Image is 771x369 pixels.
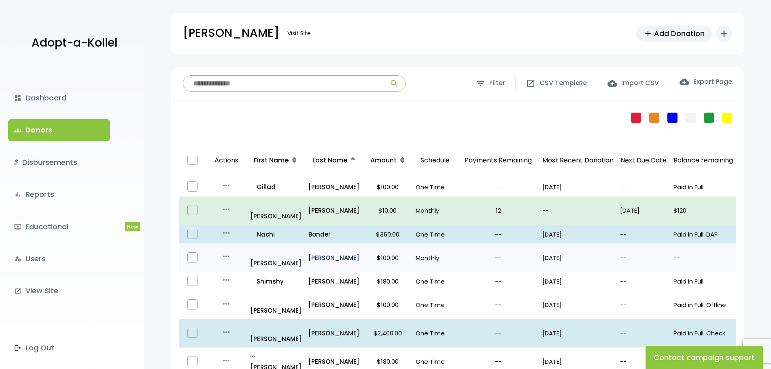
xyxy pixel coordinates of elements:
p: Paid in Full [673,181,733,192]
p: Payments Remaining [461,147,536,175]
p: -- [673,252,733,263]
p: $180.00 [366,356,409,367]
p: Gillad [251,181,302,192]
a: Adopt-a-Kollel [28,23,117,63]
p: [DATE] [542,276,614,287]
a: launchView Site [8,280,110,302]
i: launch [14,288,21,295]
i: bar_chart [14,191,21,198]
i: more_horiz [221,252,231,261]
span: open_in_new [526,79,535,88]
p: Paid in Full: DAF [673,229,733,240]
p: [DATE] [542,252,614,263]
i: manage_accounts [14,255,21,262]
p: [PERSON_NAME] [308,252,360,263]
p: Next Due Date [620,155,667,166]
p: Adopt-a-Kollel [32,33,117,53]
a: [PERSON_NAME] [308,205,360,216]
p: Paid in Full [673,276,733,287]
p: [DATE] [542,328,614,339]
a: [PERSON_NAME] [251,294,302,316]
p: One Time [416,299,454,310]
a: $Disbursements [8,151,110,173]
p: -- [461,356,536,367]
p: [PERSON_NAME] [308,356,360,367]
p: -- [620,252,667,263]
i: more_horiz [221,356,231,365]
p: One Time [416,356,454,367]
p: -- [620,276,667,287]
p: [DATE] [542,229,614,240]
span: filter_list [476,79,485,88]
p: $10.00 [366,205,409,216]
i: add [719,29,729,38]
p: $100.00 [366,299,409,310]
a: [PERSON_NAME] [308,299,360,310]
p: [PERSON_NAME] [183,23,279,43]
p: -- [620,328,667,339]
i: more_horiz [221,327,231,337]
label: Export Page [680,77,732,87]
p: One Time [416,276,454,287]
p: -- [620,181,667,192]
p: [DATE] [542,181,614,192]
p: $2,400.00 [366,328,409,339]
p: -- [620,229,667,240]
span: add [644,29,652,38]
p: -- [461,276,536,287]
p: -- [461,299,536,310]
a: Nachi [251,229,302,240]
p: [PERSON_NAME] [308,181,360,192]
p: Paid in Full: Offline [673,299,733,310]
span: Last Name [312,156,347,165]
p: -- [461,328,536,339]
p: Monthly [416,252,454,263]
p: -- [542,205,614,216]
p: [PERSON_NAME] [251,322,302,344]
i: ondemand_video [14,223,21,230]
span: Import CSV [621,77,659,89]
span: groups [14,127,21,134]
p: [PERSON_NAME] [251,247,302,269]
span: Add Donation [654,28,705,39]
p: 12 [461,205,536,216]
span: CSV Template [539,77,587,89]
a: [PERSON_NAME] [308,276,360,287]
a: manage_accountsUsers [8,248,110,270]
i: more_horiz [221,205,231,214]
i: dashboard [14,94,21,102]
i: more_horiz [221,228,231,238]
p: -- [620,299,667,310]
span: cloud_download [680,77,689,87]
p: One Time [416,181,454,192]
a: [PERSON_NAME] [251,200,302,222]
p: -- [461,252,536,263]
p: Actions [210,147,243,175]
span: search [389,79,399,88]
a: [PERSON_NAME] [308,328,360,339]
a: Bonder [308,229,360,240]
p: $100.00 [366,181,409,192]
p: $100.00 [366,252,409,263]
p: $360.00 [366,229,409,240]
a: Visit Site [283,26,315,41]
span: Amount [370,156,397,165]
p: -- [620,356,667,367]
p: -- [461,229,536,240]
span: First Name [254,156,289,165]
span: Filter [489,77,505,89]
a: Shimshy [251,276,302,287]
p: [DATE] [620,205,667,216]
a: ondemand_videoEducationalNew [8,216,110,238]
a: bar_chartReports [8,183,110,205]
p: [DATE] [542,299,614,310]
